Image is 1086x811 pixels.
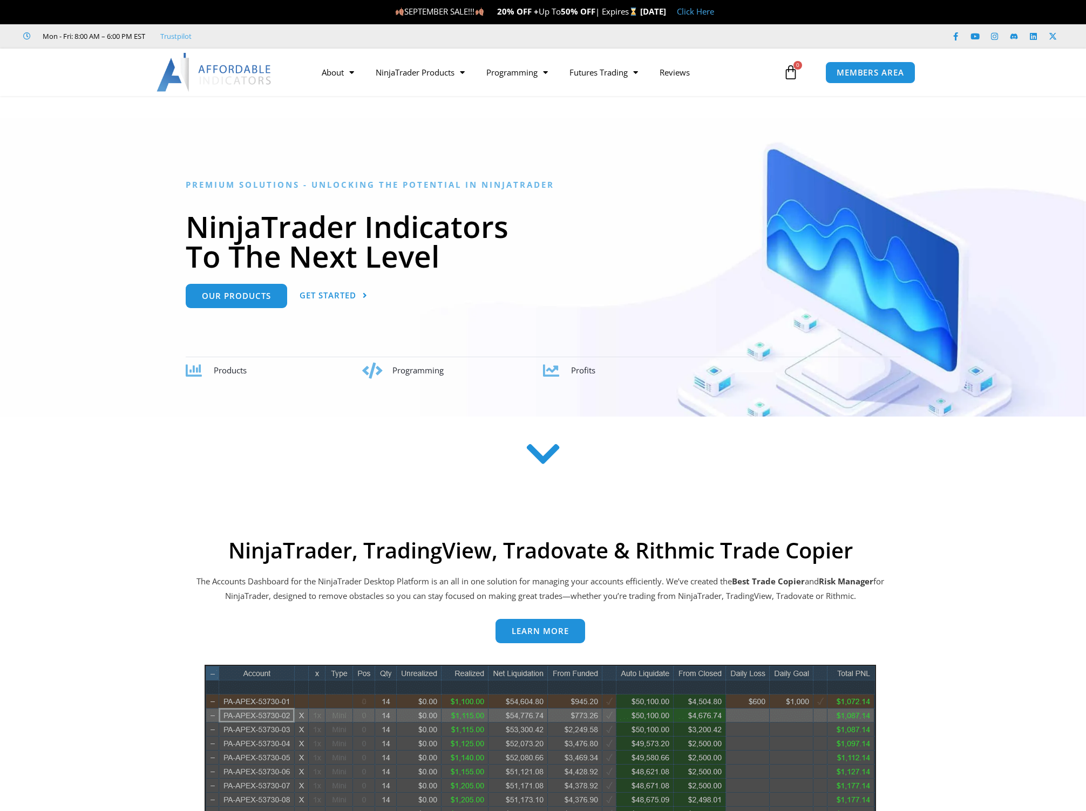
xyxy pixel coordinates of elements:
strong: 20% OFF + [497,6,539,17]
span: Programming [392,365,444,376]
a: Programming [476,60,559,85]
img: 🍂 [396,8,404,16]
a: MEMBERS AREA [825,62,915,84]
span: Mon - Fri: 8:00 AM – 6:00 PM EST [40,30,145,43]
span: Get Started [300,291,356,299]
img: LogoAI | Affordable Indicators – NinjaTrader [157,53,273,92]
span: 0 [793,61,802,70]
a: Get Started [300,284,368,308]
span: MEMBERS AREA [837,69,904,77]
a: Learn more [496,619,585,643]
strong: 50% OFF [561,6,595,17]
a: About [311,60,365,85]
span: Learn more [512,627,569,635]
a: Click Here [677,6,714,17]
nav: Menu [311,60,780,85]
a: 0 [767,57,814,88]
h6: Premium Solutions - Unlocking the Potential in NinjaTrader [186,180,901,190]
a: Trustpilot [160,30,192,43]
a: Our Products [186,284,287,308]
h2: NinjaTrader, TradingView, Tradovate & Rithmic Trade Copier [195,537,886,563]
a: Futures Trading [559,60,649,85]
strong: [DATE] [640,6,666,17]
b: Best Trade Copier [732,576,805,587]
span: Our Products [202,292,271,300]
span: SEPTEMBER SALE!!! Up To | Expires [395,6,640,17]
span: Profits [571,365,595,376]
strong: Risk Manager [819,576,873,587]
a: NinjaTrader Products [365,60,476,85]
a: Reviews [649,60,701,85]
p: The Accounts Dashboard for the NinjaTrader Desktop Platform is an all in one solution for managin... [195,574,886,604]
img: ⌛ [629,8,637,16]
span: Products [214,365,247,376]
h1: NinjaTrader Indicators To The Next Level [186,212,901,271]
img: 🍂 [476,8,484,16]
